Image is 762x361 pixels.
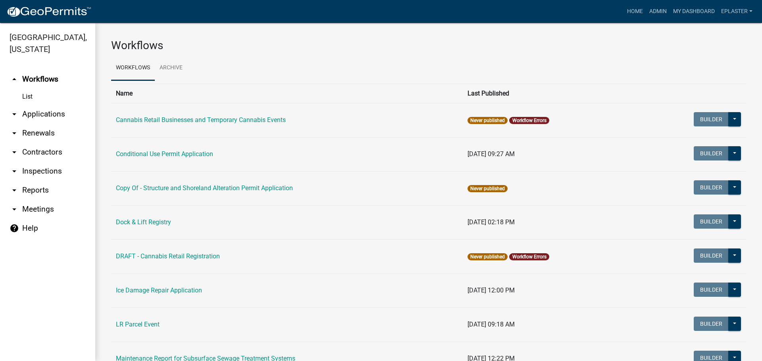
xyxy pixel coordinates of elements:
h3: Workflows [111,39,746,52]
span: [DATE] 02:18 PM [468,218,515,226]
th: Last Published [463,84,641,103]
a: Conditional Use Permit Application [116,150,213,158]
span: Never published [468,117,508,124]
th: Name [111,84,463,103]
a: My Dashboard [670,4,718,19]
a: Home [624,4,646,19]
button: Builder [694,112,729,126]
i: help [10,223,19,233]
button: Builder [694,180,729,195]
i: arrow_drop_down [10,204,19,214]
span: [DATE] 09:27 AM [468,150,515,158]
i: arrow_drop_down [10,109,19,119]
span: [DATE] 12:00 PM [468,287,515,294]
a: Workflow Errors [512,254,546,260]
a: Archive [155,55,187,81]
a: LR Parcel Event [116,321,160,328]
i: arrow_drop_up [10,74,19,84]
a: Workflows [111,55,155,81]
button: Builder [694,146,729,160]
button: Builder [694,214,729,229]
span: Never published [468,185,508,192]
a: Workflow Errors [512,118,546,123]
a: Cannabis Retail Businesses and Temporary Cannabis Events [116,116,286,124]
button: Builder [694,317,729,331]
a: eplaster [718,4,756,19]
a: Ice Damage Repair Application [116,287,202,294]
button: Builder [694,248,729,263]
button: Builder [694,283,729,297]
a: Admin [646,4,670,19]
i: arrow_drop_down [10,147,19,157]
i: arrow_drop_down [10,166,19,176]
i: arrow_drop_down [10,128,19,138]
a: Copy Of - Structure and Shoreland Alteration Permit Application [116,184,293,192]
i: arrow_drop_down [10,185,19,195]
a: DRAFT - Cannabis Retail Registration [116,252,220,260]
span: [DATE] 09:18 AM [468,321,515,328]
a: Dock & Lift Registry [116,218,171,226]
span: Never published [468,253,508,260]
